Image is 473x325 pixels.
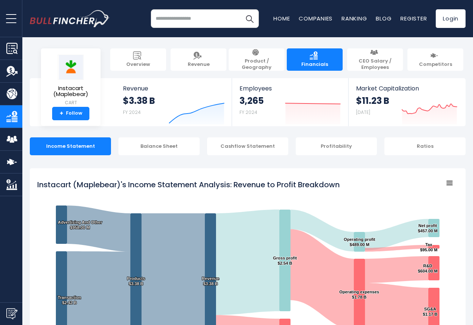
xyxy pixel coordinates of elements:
span: Revenue [123,85,225,92]
span: Market Capitalization [356,85,457,92]
a: Product / Geography [229,48,285,71]
text: Gross profit $2.54 B [273,256,297,265]
a: Login [436,9,466,28]
div: Balance Sheet [118,137,200,155]
text: Products $3.38 B [127,276,145,286]
a: Blog [376,15,391,22]
a: CEO Salary / Employees [347,48,403,71]
strong: $11.23 B [356,95,389,106]
div: Profitability [296,137,377,155]
div: Cashflow Statement [207,137,288,155]
strong: + [60,110,63,117]
a: Employees 3,265 FY 2024 [232,78,348,126]
small: FY 2024 [123,109,141,115]
text: R&D $604.00 M [418,264,438,273]
span: CEO Salary / Employees [351,58,399,71]
a: Companies [299,15,333,22]
a: Instacart (Maplebear) CART [47,54,95,107]
text: SG&A $1.17 B [423,307,437,316]
a: Register [400,15,427,22]
text: Revenue $3.38 B [202,276,219,286]
div: Income Statement [30,137,111,155]
a: Ranking [342,15,367,22]
strong: $3.38 B [123,95,155,106]
small: [DATE] [356,109,370,115]
a: Competitors [407,48,463,71]
small: CART [47,99,95,106]
a: Overview [110,48,166,71]
text: Advertising And Other $958.00 M [58,220,102,230]
a: Financials [287,48,343,71]
small: FY 2024 [239,109,257,115]
a: Market Capitalization $11.23 B [DATE] [349,78,465,126]
text: Operating profit $489.00 M [344,237,375,247]
span: Employees [239,85,340,92]
span: Product / Geography [232,58,281,71]
span: Competitors [419,61,452,68]
a: Revenue [171,48,226,71]
span: Instacart (Maplebear) [47,85,95,98]
strong: 3,265 [239,95,264,106]
text: Tax $95.00 M [420,242,438,252]
a: Revenue $3.38 B FY 2024 [115,78,232,126]
text: Operating expenses $1.78 B [339,290,379,299]
a: +Follow [52,107,89,120]
tspan: Instacart (Maplebear)'s Income Statement Analysis: Revenue to Profit Breakdown [37,179,340,190]
span: Financials [301,61,328,68]
img: bullfincher logo [30,10,110,27]
button: Search [240,9,259,28]
span: Revenue [188,61,210,68]
span: Overview [126,61,150,68]
text: Net profit $457.00 M [418,223,438,233]
a: Go to homepage [30,10,110,27]
text: Transaction $2.42 B [58,295,81,305]
div: Ratios [384,137,466,155]
a: Home [273,15,290,22]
